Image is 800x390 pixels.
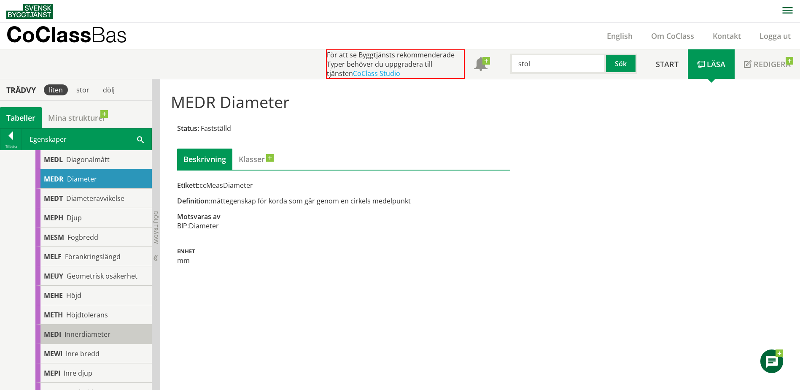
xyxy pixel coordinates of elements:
[703,31,750,41] a: Kontakt
[44,330,61,339] span: MEDI
[177,149,232,170] div: Beskrivning
[44,233,64,242] span: MESM
[707,59,725,69] span: Läsa
[598,31,642,41] a: English
[353,69,400,78] a: CoClass Studio
[44,310,63,320] span: METH
[67,271,137,281] span: Geometrisk osäkerhet
[6,30,127,39] p: CoClass
[44,349,62,358] span: MEWI
[137,135,144,144] span: Sök i tabellen
[22,129,151,150] div: Egenskaper
[189,221,219,230] td: Diameter
[177,181,199,190] span: Etikett:
[67,233,98,242] span: Fogbredd
[66,310,108,320] span: Höjdtolerans
[177,124,199,133] span: Status:
[65,252,121,261] span: Förankringslängd
[474,58,488,72] span: Notifikationer
[177,221,189,230] td: BIP:
[201,124,231,133] span: Fastställd
[66,155,110,164] span: Diagonalmått
[67,174,97,184] span: Diameter
[42,107,112,128] a: Mina strukturer
[642,31,703,41] a: Om CoClass
[66,291,81,300] span: Höjd
[177,212,221,221] span: Motsvaras av
[44,291,63,300] span: MEHE
[232,149,271,170] a: Klasser
[750,31,800,41] a: Logga ut
[65,330,110,339] span: Innerdiameter
[98,84,120,95] div: dölj
[44,174,64,184] span: MEDR
[66,349,100,358] span: Inre bredd
[0,143,22,150] div: Tillbaka
[606,54,637,74] button: Sök
[67,213,82,222] span: Djup
[688,49,735,79] a: Läsa
[177,181,510,190] div: ccMeasDiameter
[177,196,510,206] div: måttegenskap för korda som går genom en cirkels medelpunkt
[71,84,94,95] div: stor
[326,49,465,79] div: För att se Byggtjänsts rekommenderade Typer behöver du uppgradera till tjänsten
[6,23,145,49] a: CoClassBas
[91,22,127,47] span: Bas
[6,4,53,19] img: Svensk Byggtjänst
[171,92,689,111] h1: MEDR Diameter
[44,194,63,203] span: MEDT
[64,368,92,378] span: Inre djup
[656,59,679,69] span: Start
[44,155,63,164] span: MEDL
[66,194,124,203] span: Diameteravvikelse
[646,49,688,79] a: Start
[44,252,62,261] span: MELF
[44,271,63,281] span: MEUY
[177,196,210,206] span: Definition:
[735,49,800,79] a: Redigera
[754,59,791,69] span: Redigera
[44,84,68,95] div: liten
[44,368,60,378] span: MEPI
[510,54,606,74] input: Sök
[2,85,40,95] div: Trädvy
[44,213,63,222] span: MEPH
[152,211,159,244] span: Dölj trädvy
[177,256,510,265] div: mm
[177,246,510,254] div: Enhet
